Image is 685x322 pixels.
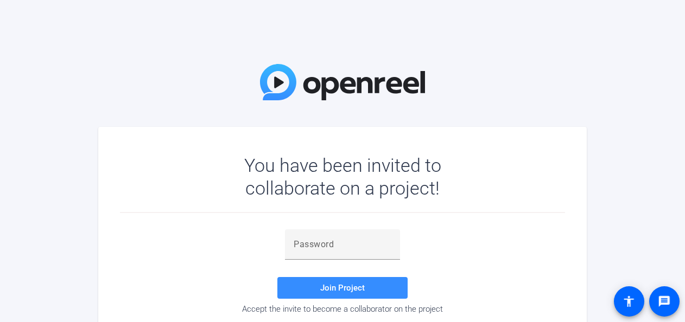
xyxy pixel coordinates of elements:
div: Accept the invite to become a collaborator on the project [120,304,565,314]
mat-icon: message [658,295,671,308]
div: You have been invited to collaborate on a project! [213,154,473,199]
input: Password [294,238,391,251]
button: Join Project [277,277,408,299]
mat-icon: accessibility [623,295,636,308]
img: OpenReel Logo [260,64,425,100]
span: Join Project [320,283,365,293]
